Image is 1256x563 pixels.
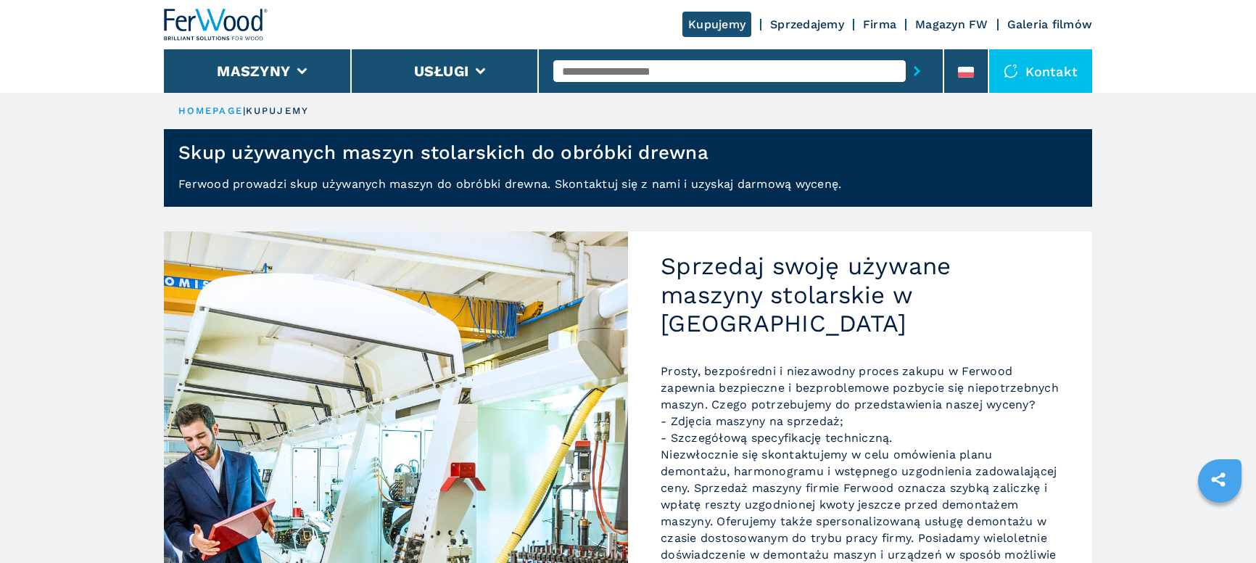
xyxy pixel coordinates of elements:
[178,105,243,116] a: HOMEPAGE
[243,105,246,116] span: |
[989,49,1092,93] div: Kontakt
[414,62,469,80] button: Usługi
[164,176,1092,207] p: Ferwood prowadzi skup używanych maszyn do obróbki drewna. Skontaktuj się z nami i uzyskaj darmową...
[770,17,844,31] a: Sprzedajemy
[915,17,988,31] a: Magazyn FW
[682,12,751,37] a: Kupujemy
[1007,17,1093,31] a: Galeria filmów
[178,141,708,164] h1: Skup używanych maszyn stolarskich do obróbki drewna
[1200,461,1236,498] a: sharethis
[863,17,896,31] a: Firma
[246,104,309,118] p: kupujemy
[164,9,268,41] img: Ferwood
[1004,64,1018,78] img: Kontakt
[906,54,928,88] button: submit-button
[217,62,290,80] button: Maszyny
[1194,498,1245,552] iframe: Chat
[661,252,1059,338] h2: Sprzedaj swoję używane maszyny stolarskie w [GEOGRAPHIC_DATA]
